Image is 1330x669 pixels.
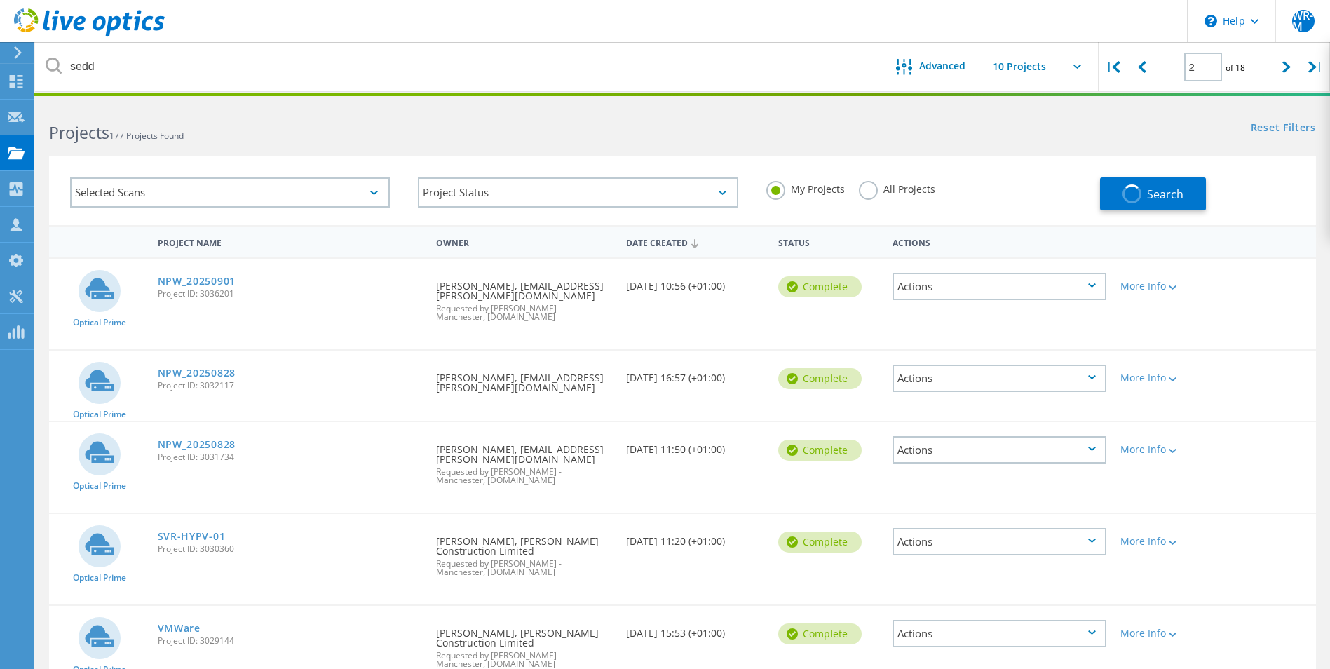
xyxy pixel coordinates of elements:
div: Status [771,229,885,255]
span: Project ID: 3031734 [158,453,423,461]
div: Project Status [418,177,738,208]
span: Optical Prime [73,318,126,327]
a: VMWare [158,623,201,633]
div: [PERSON_NAME], [PERSON_NAME] Construction Limited [429,514,619,590]
div: | [1301,42,1330,92]
div: Selected Scans [70,177,390,208]
div: Actions [893,273,1106,300]
div: [PERSON_NAME], [EMAIL_ADDRESS][PERSON_NAME][DOMAIN_NAME] [429,259,619,335]
span: 177 Projects Found [109,130,184,142]
div: More Info [1120,373,1208,383]
button: Search [1100,177,1206,210]
div: [PERSON_NAME], [EMAIL_ADDRESS][PERSON_NAME][DOMAIN_NAME] [429,422,619,499]
div: [DATE] 11:20 (+01:00) [619,514,771,560]
div: More Info [1120,445,1208,454]
input: Search projects by name, owner, ID, company, etc [35,42,875,91]
div: Complete [778,623,862,644]
span: of 18 [1226,62,1245,74]
span: Search [1147,187,1183,202]
span: Project ID: 3032117 [158,381,423,390]
div: Actions [885,229,1113,255]
a: NPW_20250828 [158,440,236,450]
span: Project ID: 3036201 [158,290,423,298]
span: Project ID: 3030360 [158,545,423,553]
label: All Projects [859,181,935,194]
div: [DATE] 16:57 (+01:00) [619,351,771,397]
span: WR-M [1292,10,1315,32]
div: Complete [778,532,862,553]
div: [DATE] 15:53 (+01:00) [619,606,771,652]
b: Projects [49,121,109,144]
span: Requested by [PERSON_NAME] - Manchester, [DOMAIN_NAME] [436,468,612,485]
div: Complete [778,440,862,461]
svg: \n [1205,15,1217,27]
div: [DATE] 10:56 (+01:00) [619,259,771,305]
div: Date Created [619,229,771,255]
div: [DATE] 11:50 (+01:00) [619,422,771,468]
a: Reset Filters [1251,123,1316,135]
div: More Info [1120,628,1208,638]
span: Advanced [919,61,965,71]
div: More Info [1120,536,1208,546]
div: Actions [893,365,1106,392]
div: Actions [893,436,1106,464]
a: NPW_20250828 [158,368,236,378]
a: SVR-HYPV-01 [158,532,226,541]
div: Actions [893,620,1106,647]
div: Project Name [151,229,430,255]
span: Optical Prime [73,574,126,582]
label: My Projects [766,181,845,194]
div: [PERSON_NAME], [EMAIL_ADDRESS][PERSON_NAME][DOMAIN_NAME] [429,351,619,407]
div: Owner [429,229,619,255]
div: Complete [778,276,862,297]
a: Live Optics Dashboard [14,29,165,39]
span: Requested by [PERSON_NAME] - Manchester, [DOMAIN_NAME] [436,651,612,668]
span: Optical Prime [73,410,126,419]
span: Optical Prime [73,482,126,490]
span: Requested by [PERSON_NAME] - Manchester, [DOMAIN_NAME] [436,560,612,576]
span: Project ID: 3029144 [158,637,423,645]
div: Actions [893,528,1106,555]
a: NPW_20250901 [158,276,236,286]
div: More Info [1120,281,1208,291]
div: Complete [778,368,862,389]
span: Requested by [PERSON_NAME] - Manchester, [DOMAIN_NAME] [436,304,612,321]
div: | [1099,42,1127,92]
